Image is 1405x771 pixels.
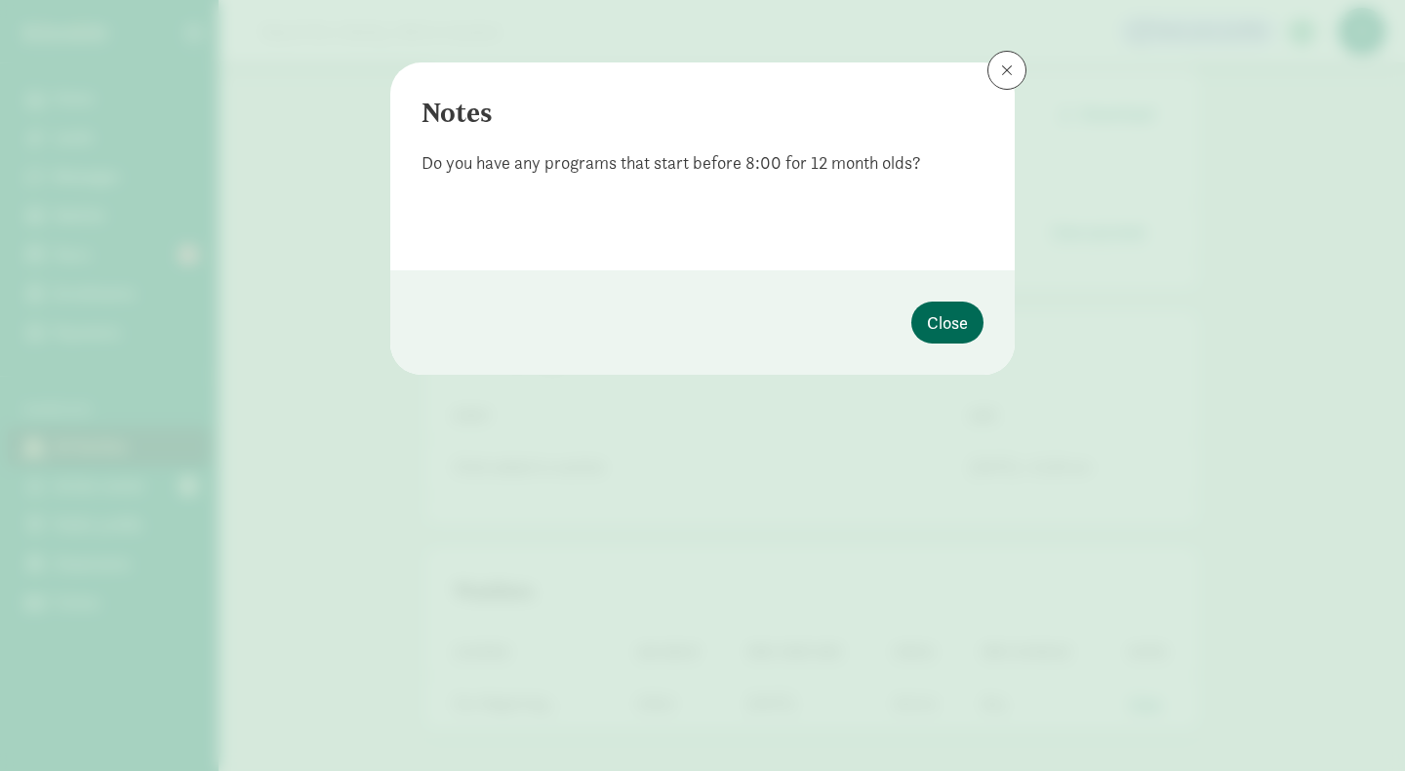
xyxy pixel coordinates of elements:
div: Do you have any programs that start before 8:00 for 12 month olds? [421,149,983,176]
div: Notes [421,94,983,134]
span: Close [927,309,968,336]
iframe: Chat Widget [1307,677,1405,771]
button: Close [911,302,983,344]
